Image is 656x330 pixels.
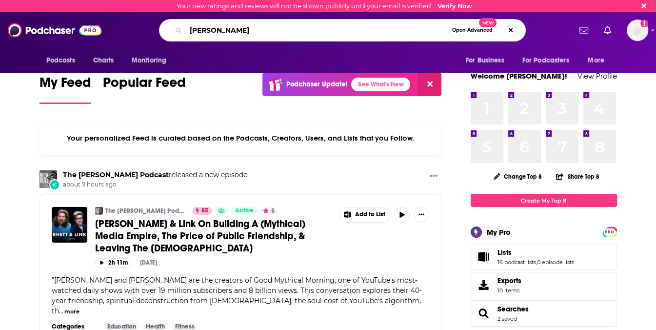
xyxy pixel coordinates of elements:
[627,20,648,41] img: User Profile
[40,170,57,188] img: The Rich Roll Podcast
[125,51,179,70] button: open menu
[95,218,305,254] span: [PERSON_NAME] & Link On Building A (Mythical) Media Empire, The Price of Public Friendship, & Lea...
[64,308,80,316] button: more
[640,20,648,27] svg: Email not verified
[87,51,120,70] a: Charts
[186,22,448,38] input: Search podcasts, credits, & more...
[452,28,493,33] span: Open Advanced
[627,20,648,41] span: Logged in as cboulard
[497,248,574,257] a: Lists
[95,207,103,215] img: The Rich Roll Podcast
[497,315,517,322] a: 2 saved
[522,54,569,67] span: For Podcasters
[581,51,616,70] button: open menu
[497,287,521,294] span: 10 items
[426,170,441,183] button: Show More Button
[40,74,91,97] span: My Feed
[471,272,617,298] a: Exports
[497,276,521,285] span: Exports
[414,207,429,223] button: Show More Button
[140,259,157,266] div: [DATE]
[63,170,169,179] a: The Rich Roll Podcast
[497,248,512,257] span: Lists
[437,2,472,10] a: Verify Now
[52,276,422,315] span: [PERSON_NAME] and [PERSON_NAME] are the creators of Good Mythical Morning, one of YouTube's most-...
[260,207,278,215] button: 5
[537,259,574,266] a: 0 episode lists
[201,206,208,216] span: 85
[192,207,212,215] a: 85
[479,18,497,27] span: New
[103,74,186,104] a: Popular Feed
[497,259,536,266] a: 16 podcast lists
[231,207,258,215] a: Active
[471,71,567,81] a: Welcome [PERSON_NAME]!
[46,54,75,67] span: Podcasts
[52,207,87,243] img: Rhett & Link On Building A (Mythical) Media Empire, The Price of Public Friendship, & Leaving The...
[40,122,442,155] div: Your personalized Feed is curated based on the Podcasts, Creators, Users, and Lists that you Follow.
[471,300,617,327] span: Searches
[159,19,526,41] div: Search podcasts, credits, & more...
[286,80,347,88] p: Podchaser Update!
[627,20,648,41] button: Show profile menu
[604,228,616,235] a: PRO
[177,2,472,10] div: Your new ratings and reviews will not be shown publicly until your email is verified.
[49,179,60,190] div: New Episode
[487,227,511,237] div: My Pro
[95,218,332,254] a: [PERSON_NAME] & Link On Building A (Mythical) Media Empire, The Price of Public Friendship, & Lea...
[93,54,114,67] span: Charts
[474,307,494,320] a: Searches
[588,54,604,67] span: More
[459,51,517,70] button: open menu
[105,207,186,215] a: The [PERSON_NAME] Podcast
[103,74,186,97] span: Popular Feed
[497,305,529,313] a: Searches
[474,278,494,292] span: Exports
[516,51,583,70] button: open menu
[577,71,617,81] a: View Profile
[471,194,617,207] a: Create My Top 8
[95,258,132,268] button: 2h 11m
[466,54,504,67] span: For Business
[355,211,385,218] span: Add to List
[448,24,497,36] button: Open AdvancedNew
[600,22,615,39] a: Show notifications dropdown
[63,170,247,180] h3: released a new episode
[40,51,88,70] button: open menu
[63,181,247,189] span: about 9 hours ago
[471,244,617,270] span: Lists
[8,21,101,40] img: Podchaser - Follow, Share and Rate Podcasts
[576,22,592,39] a: Show notifications dropdown
[488,170,548,183] button: Change Top 8
[351,78,410,91] a: See What's New
[52,276,422,315] span: "
[556,167,599,186] button: Share Top 8
[536,259,537,266] span: ,
[474,250,494,264] a: Lists
[339,207,390,222] button: Show More Button
[59,307,63,315] span: ...
[40,74,91,104] a: My Feed
[132,54,166,67] span: Monitoring
[235,206,254,216] span: Active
